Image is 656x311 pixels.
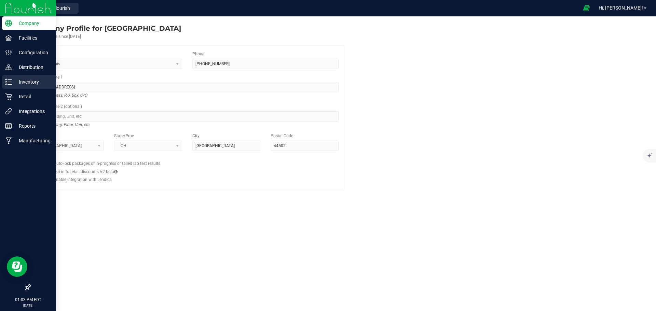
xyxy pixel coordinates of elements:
input: Address [36,82,339,92]
label: Auto-lock packages of in-progress or failed lab test results [54,160,160,167]
label: Enable integration with Lendica [54,176,112,183]
label: Postal Code [271,133,293,139]
input: City [192,141,260,151]
p: Reports [12,122,53,130]
label: State/Prov [114,133,134,139]
iframe: Resource center [7,256,27,277]
p: Facilities [12,34,53,42]
div: Account active since [DATE] [30,33,181,40]
p: [DATE] [3,303,53,308]
label: Opt in to retail discounts V2 beta [54,169,118,175]
inline-svg: Manufacturing [5,137,12,144]
p: Configuration [12,48,53,57]
inline-svg: Distribution [5,64,12,71]
label: Phone [192,51,204,57]
h2: Configs [36,156,339,160]
span: Hi, [PERSON_NAME]! [599,5,643,11]
inline-svg: Integrations [5,108,12,115]
inline-svg: Facilities [5,34,12,41]
inline-svg: Configuration [5,49,12,56]
i: Suite, Building, Floor, Unit, etc. [36,121,90,129]
i: Street address, P.O. Box, C/O [36,91,87,99]
input: Postal Code [271,141,339,151]
p: Retail [12,93,53,101]
p: Company [12,19,53,27]
input: (123) 456-7890 [192,59,339,69]
p: Inventory [12,78,53,86]
p: Manufacturing [12,137,53,145]
inline-svg: Inventory [5,79,12,85]
inline-svg: Reports [5,123,12,129]
p: Distribution [12,63,53,71]
label: City [192,133,200,139]
input: Suite, Building, Unit, etc. [36,111,339,122]
p: 01:03 PM EDT [3,297,53,303]
label: Address Line 2 (optional) [36,103,82,110]
inline-svg: Company [5,20,12,27]
span: Open Ecommerce Menu [579,1,594,15]
div: Riviera Creek [30,23,181,33]
p: Integrations [12,107,53,115]
inline-svg: Retail [5,93,12,100]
